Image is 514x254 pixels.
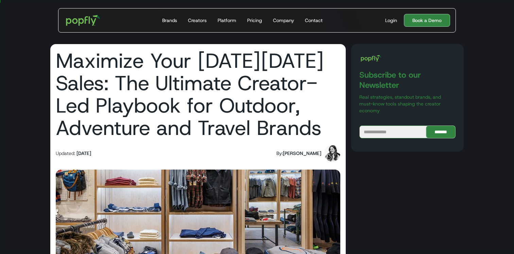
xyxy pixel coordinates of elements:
a: Platform [215,8,239,32]
div: Pricing [247,17,262,24]
div: [PERSON_NAME] [283,150,321,157]
a: Pricing [244,8,265,32]
div: Creators [188,17,207,24]
form: Blog Subscribe [359,125,456,138]
div: Brands [162,17,177,24]
div: [DATE] [76,150,91,157]
a: Book a Demo [404,14,450,27]
div: Platform [218,17,236,24]
a: Company [270,8,297,32]
h3: Subscribe to our Newsletter [359,70,456,90]
a: home [61,10,105,31]
p: Real strategies, standout brands, and must-know tools shaping the creator economy [359,94,456,114]
div: Company [273,17,294,24]
a: Creators [185,8,209,32]
h1: Maximize Your [DATE][DATE] Sales: The Ultimate Creator-Led Playbook for Outdoor, Adventure and Tr... [56,50,340,139]
a: Brands [159,8,180,32]
a: Contact [302,8,325,32]
div: Updated: [56,150,75,157]
div: Login [385,17,397,24]
a: Login [382,17,400,24]
div: Contact [305,17,323,24]
div: By: [276,150,283,157]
